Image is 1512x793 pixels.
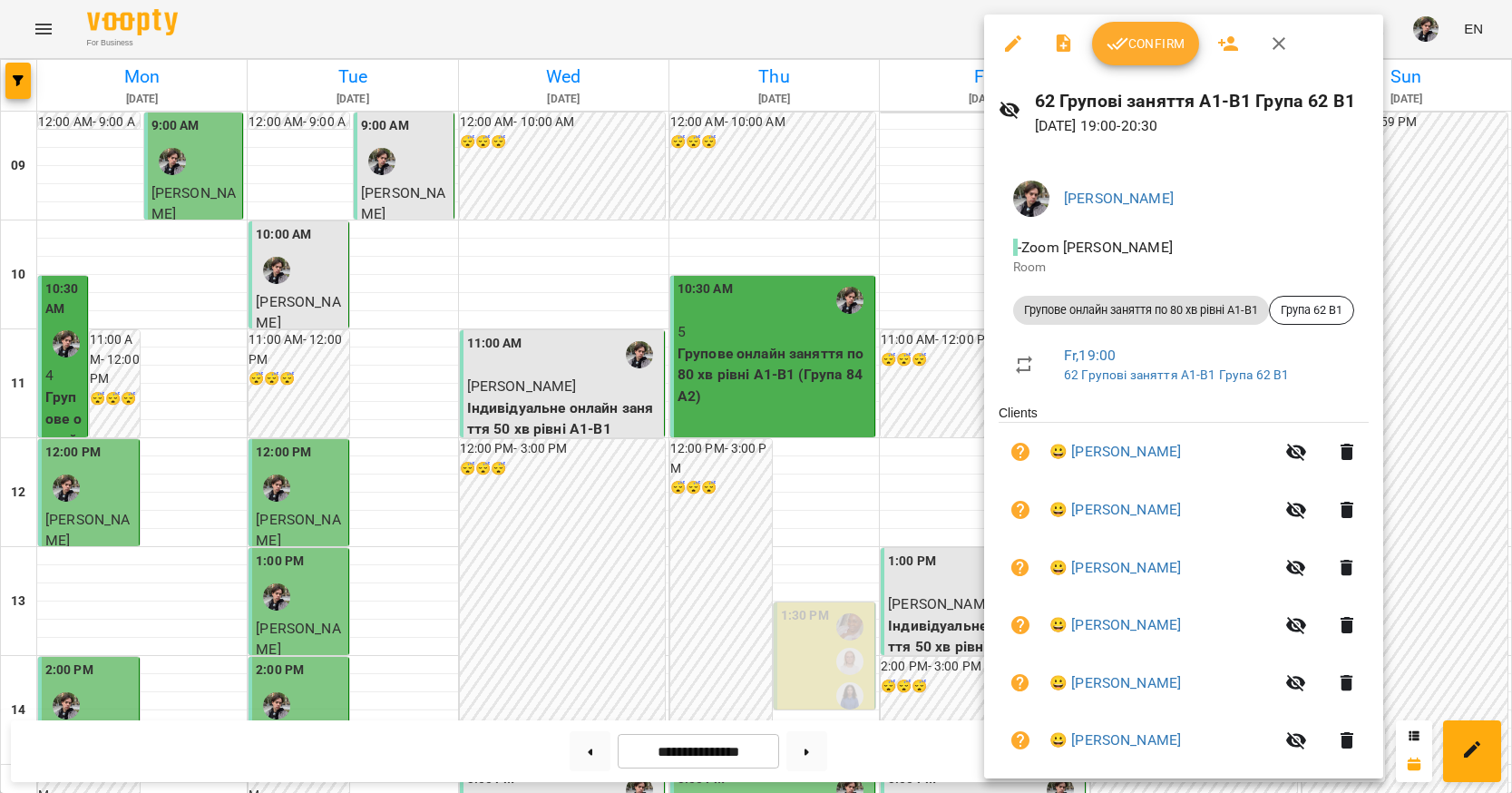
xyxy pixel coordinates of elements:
button: Unpaid. Bill the attendance? [999,430,1042,474]
span: - Zoom [PERSON_NAME] [1013,239,1176,256]
a: 62 Групові заняття А1-В1 Група 62 B1 [1064,367,1289,382]
button: Unpaid. Bill the attendance? [999,661,1042,705]
a: 😀 [PERSON_NAME] [1049,557,1181,579]
a: 😀 [PERSON_NAME] [1049,441,1181,463]
button: Unpaid. Bill the attendance? [999,603,1042,647]
button: Confirm [1092,22,1199,65]
img: 3324ceff06b5eb3c0dd68960b867f42f.jpeg [1013,181,1049,217]
button: Unpaid. Bill the attendance? [999,546,1042,590]
p: Room [1013,259,1354,277]
ul: Clients [999,404,1369,776]
a: 😀 [PERSON_NAME] [1049,729,1181,751]
p: [DATE] 19:00 - 20:30 [1035,115,1369,137]
a: Fr , 19:00 [1064,347,1116,364]
a: 😀 [PERSON_NAME] [1049,672,1181,694]
div: Група 62 B1 [1269,296,1354,325]
span: Confirm [1107,33,1185,54]
span: Група 62 B1 [1270,302,1353,318]
h6: 62 Групові заняття А1-В1 Група 62 B1 [1035,87,1369,115]
button: Unpaid. Bill the attendance? [999,488,1042,532]
a: 😀 [PERSON_NAME] [1049,499,1181,521]
span: Групове онлайн заняття по 80 хв рівні А1-В1 [1013,302,1269,318]
button: Unpaid. Bill the attendance? [999,719,1042,762]
a: 😀 [PERSON_NAME] [1049,614,1181,636]
a: [PERSON_NAME] [1064,190,1174,207]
